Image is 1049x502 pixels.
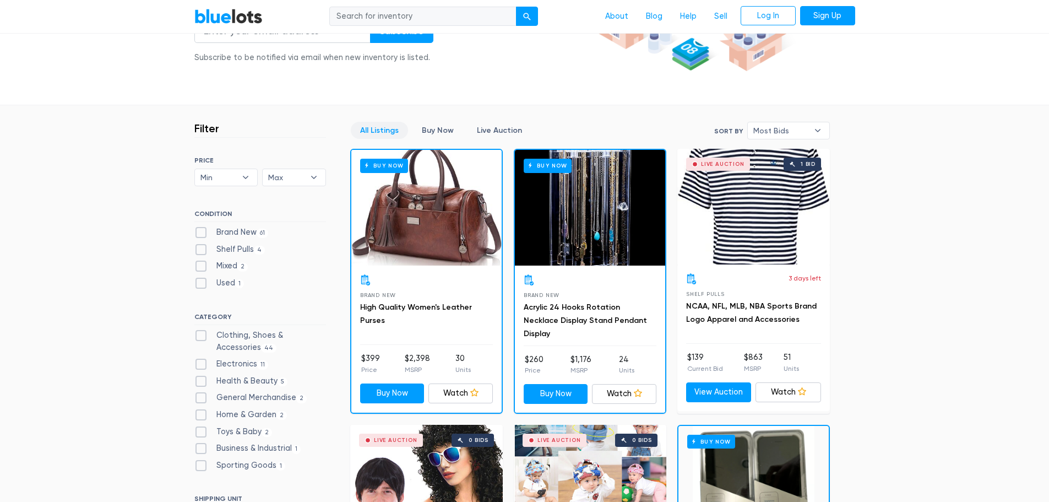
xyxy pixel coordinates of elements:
[637,6,671,27] a: Blog
[686,291,725,297] span: Shelf Pulls
[455,353,471,375] li: 30
[570,354,591,376] li: $1,176
[276,411,287,420] span: 2
[524,384,588,404] a: Buy Now
[525,354,543,376] li: $260
[194,330,326,353] label: Clothing, Shoes & Accessories
[714,126,743,136] label: Sort By
[194,358,269,370] label: Electronics
[756,382,821,402] a: Watch
[619,354,634,376] li: 24
[570,365,591,375] p: MSRP
[412,122,463,139] a: Buy Now
[194,8,263,24] a: BlueLots
[296,395,307,403] span: 2
[360,303,472,325] a: High Quality Women's Leather Purses
[784,352,799,374] li: 51
[194,409,287,421] label: Home & Garden
[784,364,799,374] p: Units
[677,149,830,265] a: Live Auction 1 bid
[705,6,736,27] a: Sell
[360,292,396,298] span: Brand New
[194,426,273,438] label: Toys & Baby
[428,384,493,403] a: Watch
[351,150,502,266] a: Buy Now
[194,122,219,135] h3: Filter
[261,344,277,353] span: 44
[686,301,817,324] a: NCAA, NFL, MLB, NBA Sports Brand Logo Apparel and Accessories
[537,438,581,443] div: Live Auction
[592,384,656,404] a: Watch
[686,382,752,402] a: View Auction
[194,460,286,472] label: Sporting Goods
[515,150,665,266] a: Buy Now
[789,273,821,283] p: 3 days left
[405,353,430,375] li: $2,398
[524,159,572,172] h6: Buy Now
[302,169,325,186] b: ▾
[200,169,237,186] span: Min
[596,6,637,27] a: About
[194,260,248,272] label: Mixed
[800,6,855,26] a: Sign Up
[194,244,265,256] label: Shelf Pulls
[194,313,326,325] h6: CATEGORY
[687,352,723,374] li: $139
[268,169,305,186] span: Max
[237,263,248,272] span: 2
[194,226,269,239] label: Brand New
[405,365,430,375] p: MSRP
[257,360,269,369] span: 11
[276,462,286,471] span: 1
[455,365,471,375] p: Units
[194,375,288,387] label: Health & Beauty
[687,364,723,374] p: Current Bid
[671,6,705,27] a: Help
[360,159,408,172] h6: Buy Now
[292,445,301,454] span: 1
[806,122,829,139] b: ▾
[194,52,433,64] div: Subscribe to be notified via email when new inventory is listed.
[701,161,744,167] div: Live Auction
[687,435,735,449] h6: Buy Now
[254,246,265,255] span: 4
[744,352,763,374] li: $863
[194,210,326,222] h6: CONDITION
[194,392,307,404] label: General Merchandise
[361,353,380,375] li: $399
[235,279,244,288] span: 1
[741,6,796,26] a: Log In
[525,365,543,375] p: Price
[469,438,488,443] div: 0 bids
[257,229,269,237] span: 61
[374,438,417,443] div: Live Auction
[234,169,257,186] b: ▾
[194,442,301,455] label: Business & Industrial
[194,277,244,289] label: Used
[361,365,380,375] p: Price
[351,122,408,139] a: All Listings
[524,292,559,298] span: Brand New
[360,384,425,403] a: Buy Now
[468,122,531,139] a: Live Auction
[619,365,634,375] p: Units
[194,156,326,164] h6: PRICE
[744,364,763,374] p: MSRP
[262,428,273,437] span: 2
[524,303,647,338] a: Acrylic 24 Hooks Rotation Necklace Display Stand Pendant Display
[278,377,288,386] span: 5
[753,122,808,139] span: Most Bids
[329,7,517,26] input: Search for inventory
[801,161,816,167] div: 1 bid
[632,438,652,443] div: 0 bids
